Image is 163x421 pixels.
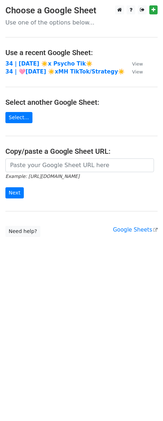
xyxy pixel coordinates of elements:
[5,112,32,123] a: Select...
[5,158,154,172] input: Paste your Google Sheet URL here
[5,19,158,26] p: Use one of the options below...
[5,174,79,179] small: Example: [URL][DOMAIN_NAME]
[5,98,158,107] h4: Select another Google Sheet:
[125,68,143,75] a: View
[5,226,40,237] a: Need help?
[132,61,143,67] small: View
[5,61,93,67] a: 34 | [DATE] ☀️x Psycho Tik☀️
[5,187,24,198] input: Next
[132,69,143,75] small: View
[5,5,158,16] h3: Choose a Google Sheet
[113,227,158,233] a: Google Sheets
[5,48,158,57] h4: Use a recent Google Sheet:
[5,147,158,156] h4: Copy/paste a Google Sheet URL:
[5,68,125,75] a: 34 | 🩷[DATE] ☀️xMH TikTok/Strategy☀️
[125,61,143,67] a: View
